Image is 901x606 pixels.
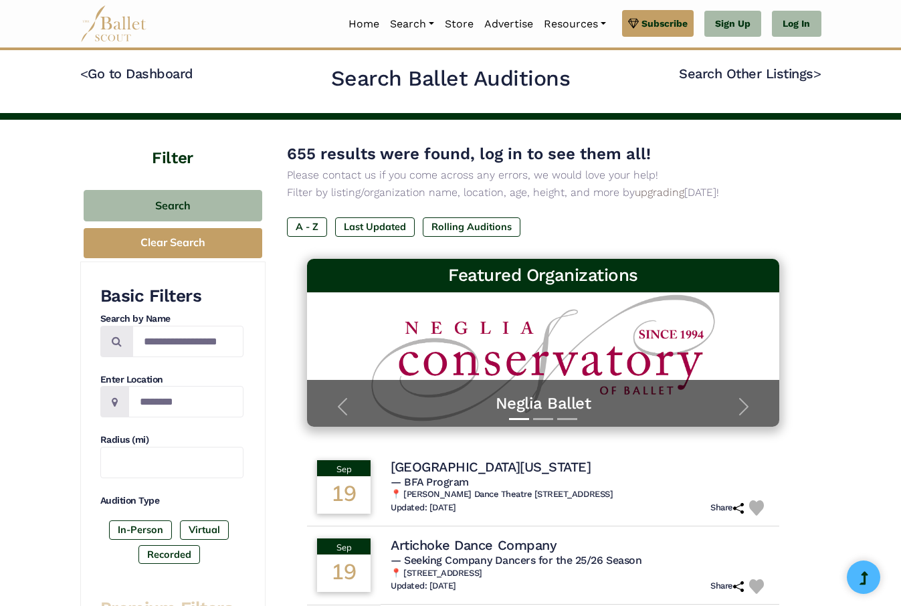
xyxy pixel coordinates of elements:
[80,65,88,82] code: <
[335,217,415,236] label: Last Updated
[391,554,641,567] span: — Seeking Company Dancers for the 25/26 Season
[813,65,821,82] code: >
[132,326,243,357] input: Search by names...
[391,458,591,476] h4: [GEOGRAPHIC_DATA][US_STATE]
[318,264,769,287] h3: Featured Organizations
[100,285,243,308] h3: Basic Filters
[109,520,172,539] label: In-Person
[84,190,262,221] button: Search
[391,502,456,514] h6: Updated: [DATE]
[317,476,371,514] div: 19
[100,433,243,447] h4: Radius (mi)
[704,11,761,37] a: Sign Up
[391,489,769,500] h6: 📍 [PERSON_NAME] Dance Theatre [STREET_ADDRESS]
[128,386,243,417] input: Location
[385,10,439,38] a: Search
[710,581,744,592] h6: Share
[479,10,538,38] a: Advertise
[80,66,193,82] a: <Go to Dashboard
[439,10,479,38] a: Store
[287,217,327,236] label: A - Z
[100,494,243,508] h4: Audition Type
[557,411,577,427] button: Slide 3
[622,10,694,37] a: Subscribe
[538,10,611,38] a: Resources
[509,411,529,427] button: Slide 1
[628,16,639,31] img: gem.svg
[320,393,766,414] a: Neglia Ballet
[710,502,744,514] h6: Share
[287,184,800,201] p: Filter by listing/organization name, location, age, height, and more by [DATE]!
[317,538,371,554] div: Sep
[317,554,371,592] div: 19
[331,65,571,93] h2: Search Ballet Auditions
[317,460,371,476] div: Sep
[641,16,688,31] span: Subscribe
[423,217,520,236] label: Rolling Auditions
[679,66,821,82] a: Search Other Listings>
[391,568,769,579] h6: 📍 [STREET_ADDRESS]
[180,520,229,539] label: Virtual
[138,545,200,564] label: Recorded
[100,373,243,387] h4: Enter Location
[84,228,262,258] button: Clear Search
[635,186,684,199] a: upgrading
[391,581,456,592] h6: Updated: [DATE]
[287,167,800,184] p: Please contact us if you come across any errors, we would love your help!
[391,536,557,554] h4: Artichoke Dance Company
[287,144,651,163] span: 655 results were found, log in to see them all!
[343,10,385,38] a: Home
[533,411,553,427] button: Slide 2
[391,476,469,488] span: — BFA Program
[772,11,821,37] a: Log In
[100,312,243,326] h4: Search by Name
[80,120,266,170] h4: Filter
